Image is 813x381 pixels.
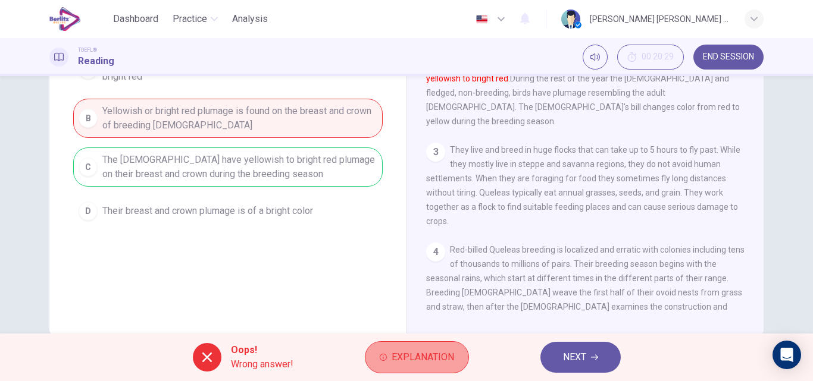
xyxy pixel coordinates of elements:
div: 3 [426,143,445,162]
span: END SESSION [703,52,754,62]
button: 00:20:29 [617,45,684,70]
h1: Reading [78,54,114,68]
img: EduSynch logo [49,7,81,31]
span: They live and breed in huge flocks that can take up to 5 hours to fly past. While they mostly liv... [426,145,740,226]
span: Analysis [232,12,268,26]
a: EduSynch logo [49,7,108,31]
span: NEXT [563,349,586,366]
div: Mute [583,45,608,70]
button: Explanation [365,341,469,373]
div: 4 [426,243,445,262]
span: Dashboard [113,12,158,26]
button: Dashboard [108,8,163,30]
span: Explanation [392,349,454,366]
span: Wrong answer! [231,357,293,371]
button: NEXT [540,342,621,373]
span: TOEFL® [78,46,97,54]
span: 00:20:29 [642,52,674,62]
img: Profile picture [561,10,580,29]
img: en [474,15,489,24]
div: [PERSON_NAME] [PERSON_NAME] Toledo [590,12,730,26]
button: Analysis [227,8,273,30]
button: Practice [168,8,223,30]
button: END SESSION [693,45,764,70]
div: Hide [617,45,684,70]
span: Red-billed Queleas breeding is localized and erratic with colonies including tens of thousands to... [426,245,745,326]
span: Oops! [231,343,293,357]
span: Practice [173,12,207,26]
div: Open Intercom Messenger [773,341,801,369]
